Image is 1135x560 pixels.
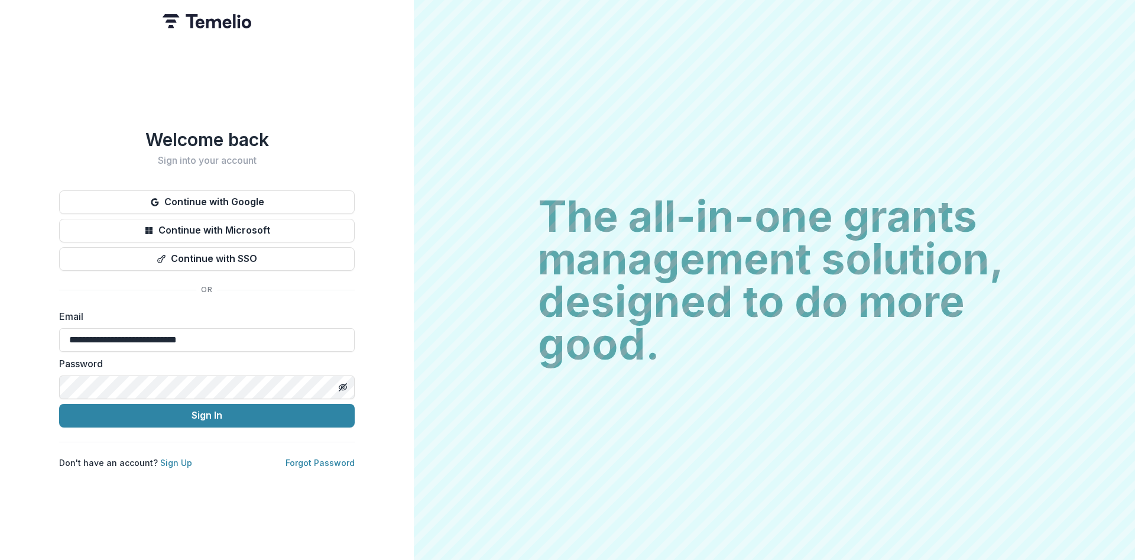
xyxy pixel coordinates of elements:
button: Continue with Google [59,190,355,214]
a: Forgot Password [286,458,355,468]
h1: Welcome back [59,129,355,150]
label: Email [59,309,348,323]
img: Temelio [163,14,251,28]
button: Sign In [59,404,355,428]
a: Sign Up [160,458,192,468]
h2: Sign into your account [59,155,355,166]
p: Don't have an account? [59,457,192,469]
button: Continue with Microsoft [59,219,355,242]
button: Continue with SSO [59,247,355,271]
label: Password [59,357,348,371]
button: Toggle password visibility [333,378,352,397]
